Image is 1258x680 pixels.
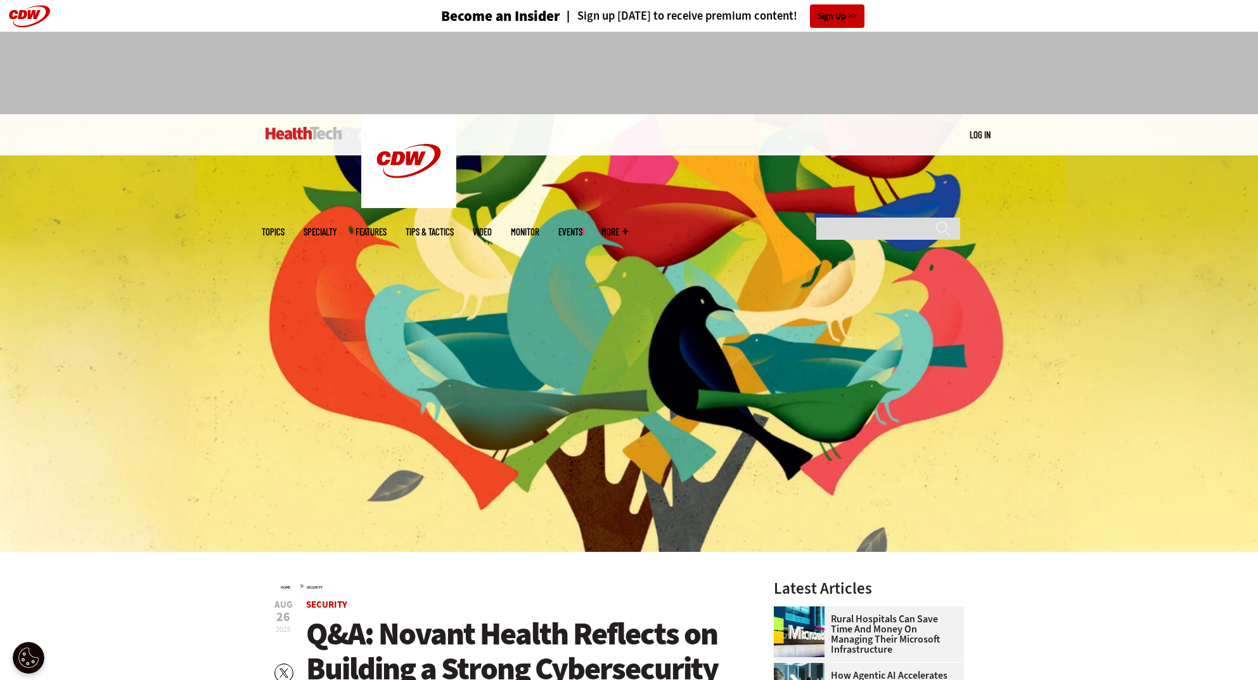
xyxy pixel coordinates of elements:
[774,614,956,655] a: Rural Hospitals Can Save Time and Money on Managing Their Microsoft Infrastructure
[304,227,337,237] span: Specialty
[970,129,991,140] a: Log in
[262,227,285,237] span: Topics
[511,227,539,237] a: MonITor
[473,227,492,237] a: Video
[276,624,291,634] span: 2025
[774,606,831,617] a: Microsoft building
[356,227,387,237] a: Features
[774,663,831,673] a: scientist looks through microscope in lab
[810,4,864,28] a: Sign Up
[441,9,560,23] h3: Become an Insider
[306,598,347,611] a: Security
[361,198,456,211] a: CDW
[774,580,964,596] h3: Latest Articles
[281,585,290,590] a: Home
[13,642,44,674] button: Open Preferences
[558,227,582,237] a: Events
[13,642,44,674] div: Cookie Settings
[970,128,991,141] div: User menu
[406,227,454,237] a: Tips & Tactics
[266,127,342,140] img: Home
[361,114,456,208] img: Home
[281,580,741,591] div: »
[560,10,797,22] a: Sign up [DATE] to receive premium content!
[394,9,560,23] a: Become an Insider
[399,44,860,101] iframe: advertisement
[274,611,293,624] span: 26
[774,606,825,657] img: Microsoft building
[274,600,293,610] span: Aug
[601,227,628,237] span: More
[307,585,323,590] a: Security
